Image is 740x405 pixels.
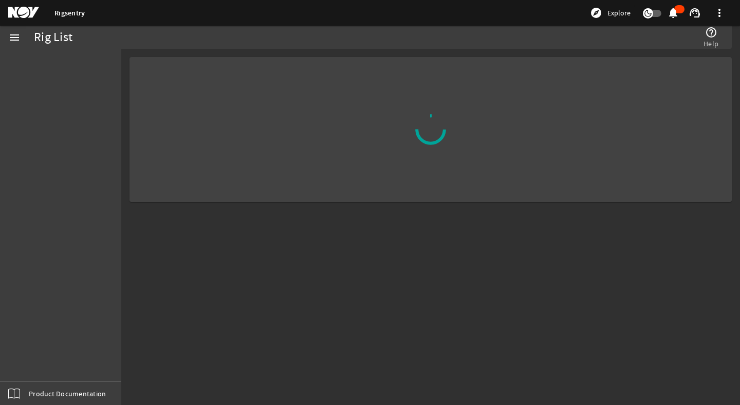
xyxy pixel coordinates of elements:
[704,39,718,49] span: Help
[705,26,717,39] mat-icon: help_outline
[707,1,732,25] button: more_vert
[29,389,106,399] span: Product Documentation
[590,7,602,19] mat-icon: explore
[34,32,72,43] div: Rig List
[54,8,85,18] a: Rigsentry
[8,31,21,44] mat-icon: menu
[689,7,701,19] mat-icon: support_agent
[607,8,631,18] span: Explore
[586,5,635,21] button: Explore
[667,7,679,19] mat-icon: notifications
